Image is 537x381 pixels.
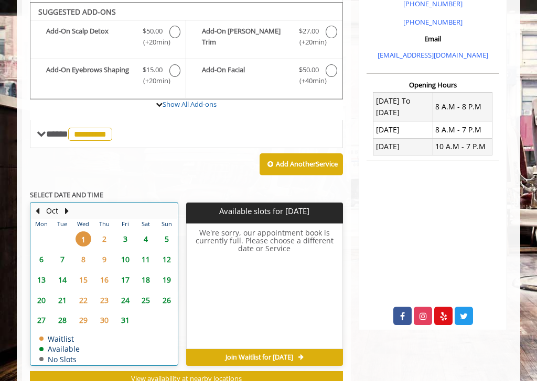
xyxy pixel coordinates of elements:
[52,270,73,290] td: Select day14
[96,231,112,246] span: 2
[117,231,133,246] span: 3
[73,219,94,229] th: Wed
[76,231,91,246] span: 1
[34,252,49,267] span: 6
[141,75,164,86] span: (+20min )
[141,37,164,48] span: (+20min )
[39,335,80,343] td: Waitlist
[36,64,180,89] label: Add-On Eyebrows Shaping
[76,272,91,287] span: 15
[52,290,73,310] td: Select day21
[191,26,337,50] label: Add-On Beard Trim
[276,159,338,169] b: Add Another Service
[46,64,136,86] b: Add-On Eyebrows Shaping
[30,2,343,99] div: Scissor Cut Add-onS
[73,270,94,290] td: Select day15
[297,75,320,86] span: (+40min )
[52,219,73,229] th: Tue
[30,190,103,199] b: SELECT DATE AND TIME
[367,81,499,88] h3: Opening Hours
[143,26,163,37] span: $50.00
[117,293,133,308] span: 24
[115,290,136,310] td: Select day24
[403,17,463,27] a: [PHONE_NUMBER]
[225,353,293,362] span: Join Waitlist for [DATE]
[55,252,70,267] span: 7
[34,272,49,287] span: 13
[135,219,156,229] th: Sat
[373,138,433,155] td: [DATE]
[159,272,175,287] span: 19
[73,249,94,270] td: Select day8
[159,252,175,267] span: 12
[260,153,343,175] button: Add AnotherService
[39,345,80,353] td: Available
[73,290,94,310] td: Select day22
[94,270,115,290] td: Select day16
[297,37,320,48] span: (+20min )
[34,293,49,308] span: 20
[378,50,488,60] a: [EMAIL_ADDRESS][DOMAIN_NAME]
[143,64,163,75] span: $15.00
[138,293,154,308] span: 25
[433,93,492,121] td: 8 A.M - 8 P.M
[39,355,80,363] td: No Slots
[33,205,41,217] button: Previous Month
[433,138,492,155] td: 10 A.M - 7 P.M
[190,207,338,216] p: Available slots for [DATE]
[373,121,433,138] td: [DATE]
[117,272,133,287] span: 17
[55,272,70,287] span: 14
[138,231,154,246] span: 4
[46,26,136,48] b: Add-On Scalp Detox
[73,310,94,331] td: Select day29
[373,93,433,121] td: [DATE] To [DATE]
[73,229,94,250] td: Select day1
[187,229,342,345] h6: We're sorry, our appointment book is currently full. Please choose a different date or Service
[202,64,292,86] b: Add-On Facial
[156,290,177,310] td: Select day26
[55,293,70,308] span: 21
[96,312,112,328] span: 30
[115,229,136,250] td: Select day3
[135,270,156,290] td: Select day18
[191,64,337,89] label: Add-On Facial
[135,229,156,250] td: Select day4
[36,26,180,50] label: Add-On Scalp Detox
[52,310,73,331] td: Select day28
[31,249,52,270] td: Select day6
[94,310,115,331] td: Select day30
[117,312,133,328] span: 31
[135,249,156,270] td: Select day11
[96,293,112,308] span: 23
[96,252,112,267] span: 9
[156,229,177,250] td: Select day5
[115,310,136,331] td: Select day31
[31,270,52,290] td: Select day13
[115,249,136,270] td: Select day10
[117,252,133,267] span: 10
[76,312,91,328] span: 29
[96,272,112,287] span: 16
[46,205,58,217] button: Oct
[115,219,136,229] th: Fri
[299,26,319,37] span: $27.00
[138,272,154,287] span: 18
[159,231,175,246] span: 5
[156,270,177,290] td: Select day19
[138,252,154,267] span: 11
[94,249,115,270] td: Select day9
[31,310,52,331] td: Select day27
[369,35,497,42] h3: Email
[433,121,492,138] td: 8 A.M - 7 P.M
[159,293,175,308] span: 26
[202,26,292,48] b: Add-On [PERSON_NAME] Trim
[52,249,73,270] td: Select day7
[76,293,91,308] span: 22
[31,290,52,310] td: Select day20
[76,252,91,267] span: 8
[299,64,319,75] span: $50.00
[31,219,52,229] th: Mon
[55,312,70,328] span: 28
